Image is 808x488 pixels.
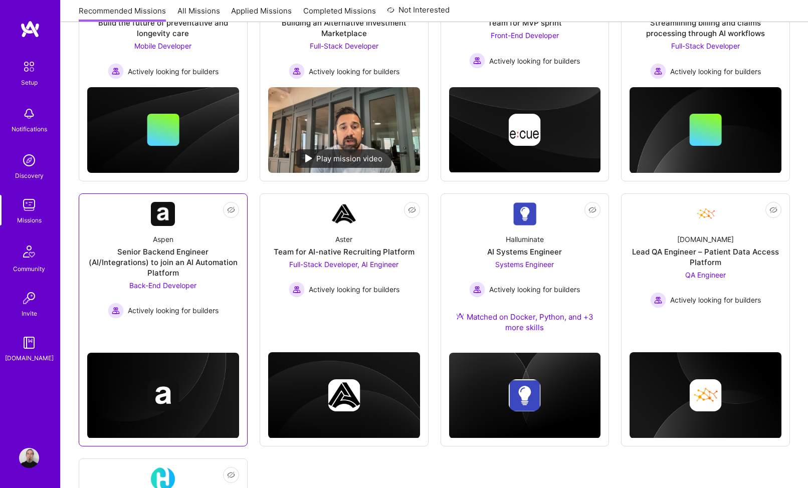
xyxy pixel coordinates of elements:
[630,202,781,316] a: Company Logo[DOMAIN_NAME]Lead QA Engineer – Patient Data Access PlatformQA Engineer Actively look...
[487,247,562,257] div: AI Systems Engineer
[489,284,580,295] span: Actively looking for builders
[134,42,191,50] span: Mobile Developer
[17,215,42,225] div: Missions
[147,379,179,411] img: Company logo
[309,66,399,77] span: Actively looking for builders
[469,53,485,69] img: Actively looking for builders
[21,77,38,88] div: Setup
[289,282,305,298] img: Actively looking for builders
[151,202,175,226] img: Company Logo
[309,284,399,295] span: Actively looking for builders
[328,379,360,411] img: Company logo
[491,31,559,40] span: Front-End Developer
[408,206,416,214] i: icon EyeClosed
[268,352,420,438] img: cover
[268,202,420,316] a: Company LogoAsterTeam for AI-native Recruiting PlatformFull-Stack Developer, AI Engineer Actively...
[87,202,239,319] a: Company LogoAspenSenior Backend Engineer (AI/Integrations) to join an AI Automation PlatformBack-...
[677,234,734,245] div: [DOMAIN_NAME]
[227,206,235,214] i: icon EyeClosed
[268,87,420,172] img: No Mission
[387,4,450,22] a: Not Interested
[19,150,39,170] img: discovery
[19,448,39,468] img: User Avatar
[449,87,601,173] img: cover
[87,18,239,39] div: Build the future of preventative and longevity care
[690,379,722,411] img: Company logo
[19,56,40,77] img: setup
[17,448,42,468] a: User Avatar
[650,63,666,79] img: Actively looking for builders
[13,264,45,274] div: Community
[17,239,41,264] img: Community
[630,352,781,438] img: cover
[231,6,292,22] a: Applied Missions
[506,234,544,245] div: Halluminate
[129,281,196,290] span: Back-End Developer
[630,18,781,39] div: Streamlining billing and claims processing through AI workflows
[456,312,464,320] img: Ateam Purple Icon
[630,87,781,173] img: cover
[489,56,580,66] span: Actively looking for builders
[332,202,356,226] img: Company Logo
[296,149,391,168] div: Play mission video
[19,333,39,353] img: guide book
[19,104,39,124] img: bell
[509,114,541,146] img: Company logo
[5,353,54,363] div: [DOMAIN_NAME]
[227,471,235,479] i: icon EyeClosed
[87,247,239,278] div: Senior Backend Engineer (AI/Integrations) to join an AI Automation Platform
[650,292,666,308] img: Actively looking for builders
[335,234,352,245] div: Aster
[20,20,40,38] img: logo
[19,288,39,308] img: Invite
[685,271,726,279] span: QA Engineer
[670,66,761,77] span: Actively looking for builders
[469,282,485,298] img: Actively looking for builders
[108,303,124,319] img: Actively looking for builders
[670,295,761,305] span: Actively looking for builders
[449,353,601,439] img: cover
[671,42,740,50] span: Full-Stack Developer
[289,63,305,79] img: Actively looking for builders
[153,234,173,245] div: Aspen
[769,206,777,214] i: icon EyeClosed
[268,18,420,39] div: Building an Alternative Investment Marketplace
[513,202,537,225] img: Company Logo
[79,6,166,22] a: Recommended Missions
[305,154,312,162] img: play
[495,260,554,269] span: Systems Engineer
[108,63,124,79] img: Actively looking for builders
[694,202,718,226] img: Company Logo
[488,18,562,28] div: Team for MVP sprint
[22,308,37,319] div: Invite
[177,6,220,22] a: All Missions
[15,170,44,181] div: Discovery
[289,260,398,269] span: Full-Stack Developer, AI Engineer
[128,305,219,316] span: Actively looking for builders
[630,247,781,268] div: Lead QA Engineer – Patient Data Access Platform
[128,66,219,77] span: Actively looking for builders
[87,353,239,439] img: cover
[19,195,39,215] img: teamwork
[303,6,376,22] a: Completed Missions
[87,87,239,173] img: cover
[274,247,415,257] div: Team for AI-native Recruiting Platform
[12,124,47,134] div: Notifications
[588,206,596,214] i: icon EyeClosed
[449,312,601,333] div: Matched on Docker, Python, and +3 more skills
[509,379,541,411] img: Company logo
[449,202,601,345] a: Company LogoHalluminateAI Systems EngineerSystems Engineer Actively looking for buildersActively ...
[310,42,378,50] span: Full-Stack Developer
